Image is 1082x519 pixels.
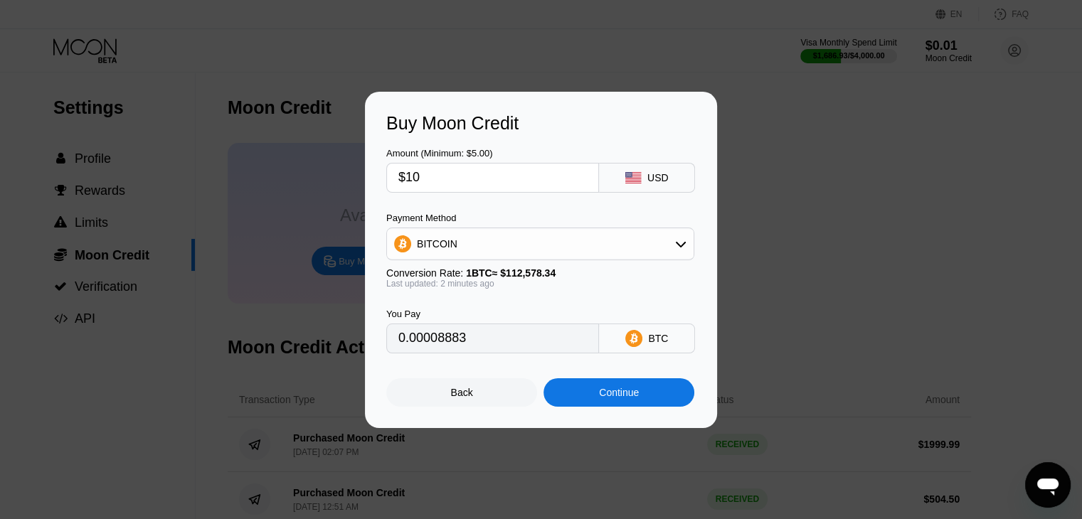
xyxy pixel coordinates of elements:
[599,387,639,398] div: Continue
[417,238,457,250] div: BITCOIN
[386,113,696,134] div: Buy Moon Credit
[466,267,556,279] span: 1 BTC ≈ $112,578.34
[647,172,669,183] div: USD
[386,279,694,289] div: Last updated: 2 minutes ago
[386,309,599,319] div: You Pay
[398,164,587,192] input: $0.00
[451,387,473,398] div: Back
[386,213,694,223] div: Payment Method
[386,148,599,159] div: Amount (Minimum: $5.00)
[386,378,537,407] div: Back
[1025,462,1071,508] iframe: Button to launch messaging window
[648,333,668,344] div: BTC
[543,378,694,407] div: Continue
[387,230,694,258] div: BITCOIN
[386,267,694,279] div: Conversion Rate:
